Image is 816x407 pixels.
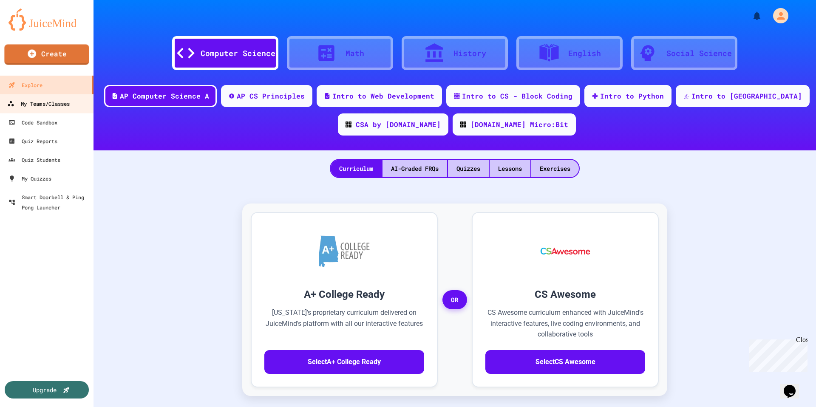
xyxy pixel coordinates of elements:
div: Chat with us now!Close [3,3,59,54]
div: Upgrade [33,385,57,394]
a: Create [4,44,89,65]
img: A+ College Ready [319,235,370,267]
p: CS Awesome curriculum enhanced with JuiceMind's interactive features, live coding environments, a... [485,307,645,340]
div: Intro to Web Development [332,91,434,101]
iframe: chat widget [745,336,807,372]
img: CODE_logo_RGB.png [460,122,466,127]
div: [DOMAIN_NAME] Micro:Bit [470,119,568,130]
div: Lessons [490,160,530,177]
img: CS Awesome [532,226,599,277]
div: Code Sandbox [8,117,57,127]
div: AI-Graded FRQs [382,160,447,177]
h3: A+ College Ready [264,287,424,302]
div: My Quizzes [8,173,51,184]
p: [US_STATE]'s proprietary curriculum delivered on JuiceMind's platform with all our interactive fe... [264,307,424,340]
div: Social Science [666,48,732,59]
div: English [568,48,601,59]
div: My Notifications [736,8,764,23]
div: Quizzes [448,160,489,177]
div: Quiz Students [8,155,60,165]
span: OR [442,290,467,310]
div: Explore [8,80,42,90]
img: logo-orange.svg [8,8,85,31]
div: My Account [764,6,790,25]
iframe: chat widget [780,373,807,399]
button: SelectCS Awesome [485,350,645,374]
div: Intro to CS - Block Coding [462,91,572,101]
div: AP CS Principles [237,91,305,101]
div: History [453,48,486,59]
div: Exercises [531,160,579,177]
div: Quiz Reports [8,136,57,146]
div: Math [346,48,364,59]
div: Intro to [GEOGRAPHIC_DATA] [691,91,802,101]
div: My Teams/Classes [7,99,70,109]
div: Intro to Python [600,91,664,101]
div: AP Computer Science A [120,91,209,101]
div: Computer Science [201,48,275,59]
div: Smart Doorbell & Ping Pong Launcher [8,192,90,212]
h3: CS Awesome [485,287,645,302]
div: Curriculum [331,160,382,177]
button: SelectA+ College Ready [264,350,424,374]
div: CSA by [DOMAIN_NAME] [356,119,441,130]
img: CODE_logo_RGB.png [346,122,351,127]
